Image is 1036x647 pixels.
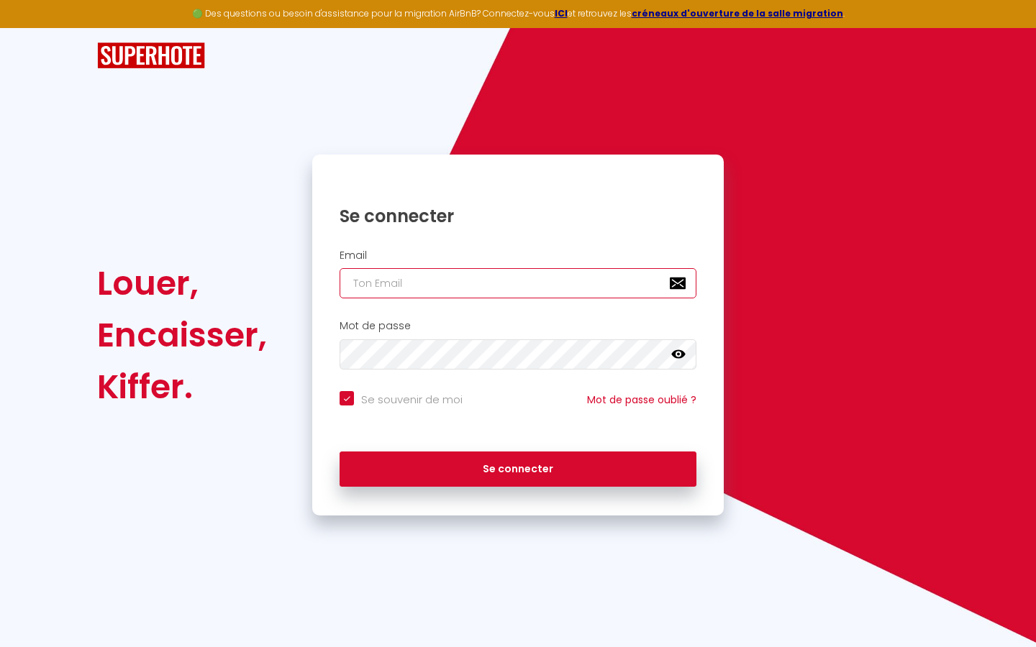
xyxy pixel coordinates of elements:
[632,7,843,19] a: créneaux d'ouverture de la salle migration
[340,320,696,332] h2: Mot de passe
[97,361,267,413] div: Kiffer.
[340,205,696,227] h1: Se connecter
[555,7,568,19] a: ICI
[97,257,267,309] div: Louer,
[340,249,696,262] h2: Email
[587,393,696,407] a: Mot de passe oublié ?
[97,42,205,69] img: SuperHote logo
[97,309,267,361] div: Encaisser,
[340,268,696,298] input: Ton Email
[340,451,696,487] button: Se connecter
[12,6,55,49] button: Ouvrir le widget de chat LiveChat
